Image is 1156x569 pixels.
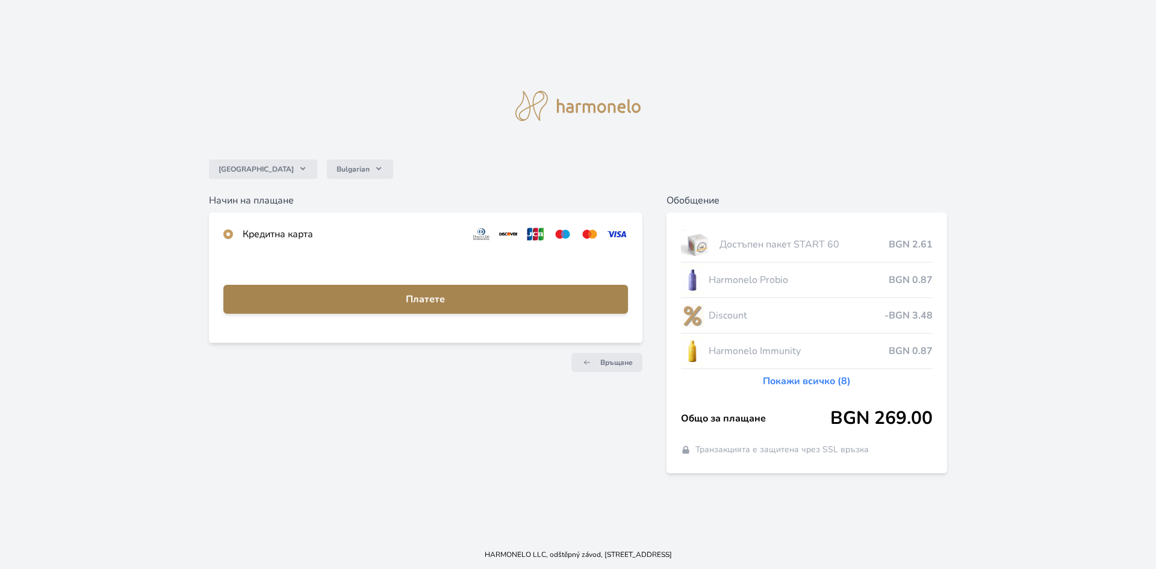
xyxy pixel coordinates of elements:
span: Общо за плащане [681,411,831,426]
h6: Обобщение [667,193,948,208]
button: [GEOGRAPHIC_DATA] [209,160,317,179]
span: BGN 0.87 [889,273,933,287]
img: discount-lo.png [681,300,704,331]
span: Harmonelo Immunity [709,344,889,358]
img: IMMUNITY_se_stinem_x-lo.jpg [681,336,704,366]
span: Harmonelo Probio [709,273,889,287]
a: Връщане [571,353,642,372]
img: start.jpg [681,229,715,260]
button: Платете [223,285,628,314]
span: Discount [709,308,885,323]
img: maestro.svg [552,227,574,241]
img: visa.svg [606,227,628,241]
img: jcb.svg [524,227,547,241]
span: BGN 0.87 [889,344,933,358]
span: BGN 2.61 [889,237,933,252]
div: Кредитна карта [243,227,461,241]
img: logo.svg [515,91,641,121]
span: [GEOGRAPHIC_DATA] [219,164,294,174]
span: BGN 269.00 [830,408,933,429]
span: Платете [233,292,618,306]
img: mc.svg [579,227,601,241]
span: Достъпен пакет START 60 [719,237,889,252]
img: CLEAN_PROBIO_se_stinem_x-lo.jpg [681,265,704,295]
span: Bulgarian [337,164,370,174]
span: Транзакцията е защитена чрез SSL връзка [695,444,869,456]
button: Bulgarian [327,160,393,179]
h6: Начин на плащане [209,193,642,208]
img: diners.svg [470,227,493,241]
img: discover.svg [497,227,520,241]
a: Покажи всичко (8) [763,374,851,388]
span: -BGN 3.48 [884,308,933,323]
span: Връщане [600,358,633,367]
